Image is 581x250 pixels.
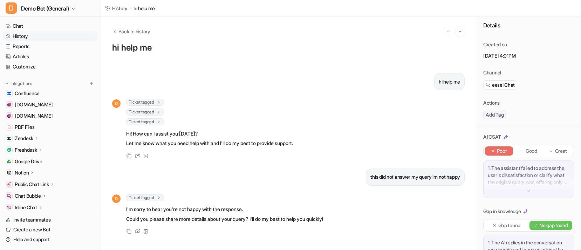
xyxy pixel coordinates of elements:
[3,88,98,98] a: ConfluenceConfluence
[3,52,98,61] a: Articles
[7,205,11,210] img: Inline Chat
[15,101,53,108] span: [DOMAIN_NAME]
[3,62,98,72] a: Customize
[458,28,463,34] img: Next session
[456,27,465,36] button: Go to next session
[15,204,37,211] p: Inline Chat
[3,157,98,166] a: Google DriveGoogle Drive
[3,41,98,51] a: Reports
[7,148,11,152] img: Freshdesk
[112,5,128,12] span: History
[15,90,40,97] span: Confluence
[7,103,11,107] img: www.atlassian.com
[7,125,11,129] img: PDF Files
[483,99,500,106] p: Actions
[126,139,293,147] p: Let me know what you need help with and I'll do my best to provide support.
[483,208,521,215] p: Gap in knowledge
[7,114,11,118] img: www.airbnb.com
[488,165,569,186] p: 1. The assistant failed to address the user's dissatisfaction or clarify what the original query ...
[526,147,537,154] p: Good
[7,136,11,140] img: Zendesk
[112,28,150,35] button: Back to history
[483,41,507,48] p: Created on
[526,189,531,193] img: down-arrow
[7,182,11,186] img: Public Chat Link
[89,81,94,86] img: menu_add.svg
[126,194,164,201] span: Ticket tagged
[476,17,581,34] div: Details
[112,195,121,203] span: D
[483,133,501,140] p: AI CSAT
[15,169,29,176] p: Notion
[15,192,41,199] p: Chat Bubble
[3,235,98,244] a: Help and support
[555,147,567,154] p: Great
[498,222,520,229] p: Gap found
[126,118,164,125] span: Ticket tagged
[126,215,323,223] p: Could you please share more details about your query? I'll do my best to help you quickly!
[439,78,460,86] p: hi help me
[134,5,155,12] span: hi help me
[7,171,11,175] img: Notion
[483,69,501,76] p: Channel
[15,146,37,153] p: Freshdesk
[370,173,460,181] p: this did not answer my query im not happy
[126,108,164,116] span: Ticket tagged
[3,80,34,87] button: Integrations
[21,4,69,13] span: Demo Bot (General)
[3,111,98,121] a: www.airbnb.com[DOMAIN_NAME]
[15,181,49,188] p: Public Chat Link
[486,81,515,88] a: eesel Chat
[7,91,11,96] img: Confluence
[4,81,9,86] img: expand menu
[6,2,17,14] span: D
[7,194,11,198] img: Chat Bubble
[15,158,42,165] span: Google Drive
[446,28,451,34] img: Previous session
[126,99,164,106] span: Ticket tagged
[11,81,32,86] p: Integrations
[15,112,53,119] span: [DOMAIN_NAME]
[3,31,98,41] a: History
[126,205,323,213] p: I'm sorry to hear you're not happy with the response.
[7,159,11,164] img: Google Drive
[444,27,453,36] button: Go to previous session
[483,111,506,119] span: Add Tag
[3,225,98,235] a: Create a new Bot
[15,135,33,142] p: Zendesk
[3,215,98,225] a: Invite teammates
[483,52,574,59] p: [DATE] 4:01PM
[118,28,150,35] span: Back to history
[105,5,128,12] a: History
[112,43,465,53] h1: hi help me
[3,21,98,31] a: Chat
[3,122,98,132] a: PDF FilesPDF Files
[130,5,131,12] span: /
[112,99,121,108] span: D
[3,100,98,110] a: www.atlassian.com[DOMAIN_NAME]
[486,83,491,87] img: eeselChat
[497,147,507,154] p: Poor
[492,81,515,88] span: eesel Chat
[15,124,34,131] span: PDF Files
[539,222,568,229] p: No gap found
[126,130,293,138] p: Hi! How can I assist you [DATE]?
